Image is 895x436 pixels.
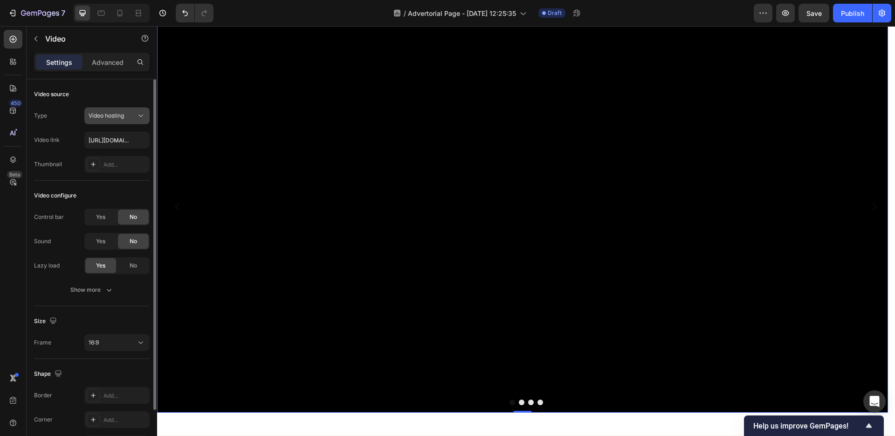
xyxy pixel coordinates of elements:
iframe: Design area [157,26,895,436]
span: 16:9 [89,339,99,346]
div: Video source [34,90,69,98]
div: Size [34,315,59,328]
span: Yes [96,213,105,221]
span: No [130,213,137,221]
div: Control bar [34,213,64,221]
p: Settings [46,57,72,67]
span: Video hosting [89,112,124,119]
p: Video [45,33,124,44]
div: Frame [34,338,51,347]
div: Video link [34,136,60,144]
span: Save [806,9,822,17]
button: Dot [380,373,386,379]
p: 7 [61,7,65,19]
div: Show more [70,285,114,295]
span: Help us improve GemPages! [753,422,863,430]
span: No [130,237,137,246]
div: Type [34,112,47,120]
span: Advertorial Page - [DATE] 12:25:35 [408,8,516,18]
div: Shape [34,368,64,380]
button: Publish [833,4,872,22]
div: Sound [34,237,51,246]
button: 7 [4,4,69,22]
button: Dot [362,373,367,379]
button: Save [799,4,829,22]
span: Draft [548,9,562,17]
div: 450 [9,99,22,107]
div: Lazy load [34,261,60,270]
button: 16:9 [84,334,150,351]
button: Video hosting [84,107,150,124]
div: Border [34,391,52,400]
button: Carousel Next Arrow [704,168,730,194]
div: Add... [103,392,147,400]
div: Corner [34,415,53,424]
div: Undo/Redo [176,4,213,22]
div: Video configure [34,191,76,200]
button: Dot [371,373,377,379]
div: Thumbnail [34,160,62,169]
p: Advanced [92,57,124,67]
span: No [130,261,137,270]
button: Show more [34,281,150,298]
button: Show survey - Help us improve GemPages! [753,420,874,431]
div: Add... [103,161,147,169]
input: Insert video url here [84,132,150,148]
span: Yes [96,261,105,270]
div: Beta [7,171,22,178]
button: Dot [352,373,358,379]
div: Open Intercom Messenger [863,390,886,413]
span: Yes [96,237,105,246]
div: Publish [841,8,864,18]
span: / [404,8,406,18]
div: Add... [103,416,147,424]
